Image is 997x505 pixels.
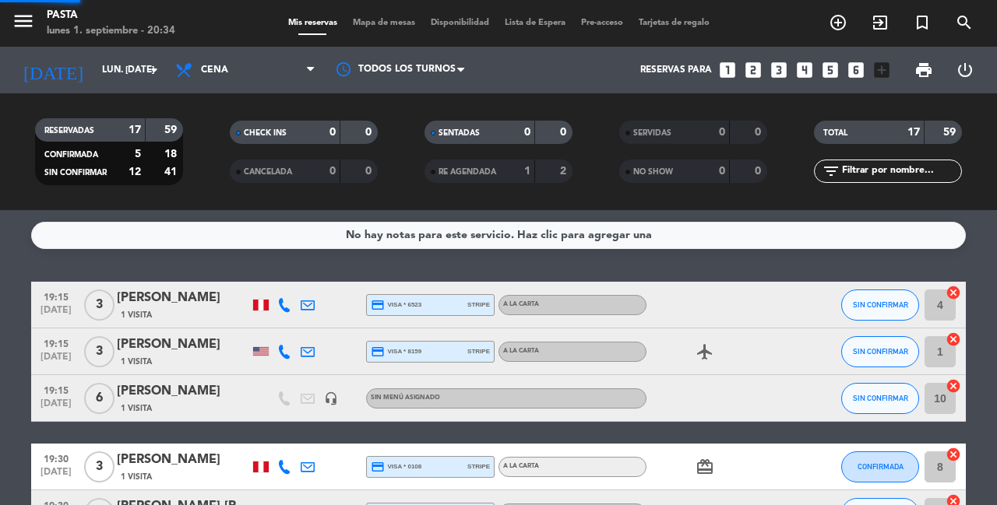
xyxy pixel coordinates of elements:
[371,345,421,359] span: visa * 8159
[503,301,539,307] span: A la carta
[717,60,738,80] i: looks_one
[696,342,714,361] i: airplanemode_active
[84,383,114,414] span: 6
[423,19,497,27] span: Disponibilidad
[841,383,919,414] button: SIN CONFIRMAR
[573,19,631,27] span: Pre-acceso
[44,151,98,159] span: CONFIRMADA
[719,127,725,138] strong: 0
[955,13,974,32] i: search
[560,127,569,138] strong: 0
[47,8,175,23] div: Pasta
[560,166,569,177] strong: 2
[853,300,908,309] span: SIN CONFIRMAR
[497,19,573,27] span: Lista de Espera
[631,19,717,27] span: Tarjetas de regalo
[640,65,712,75] span: Reservas para
[84,336,114,367] span: 3
[943,127,959,138] strong: 59
[121,356,152,368] span: 1 Visita
[37,334,76,352] span: 19:15
[467,346,490,356] span: stripe
[371,298,421,312] span: visa * 6523
[345,19,423,27] span: Mapa de mesas
[129,167,141,177] strong: 12
[44,169,107,177] span: SIN CONFIRMAR
[524,166,530,177] strong: 1
[324,391,338,405] i: headset_mic
[371,460,421,474] span: visa * 0108
[719,166,725,177] strong: 0
[841,336,919,367] button: SIN CONFIRMAR
[913,13,932,32] i: turned_in_not
[841,289,919,321] button: SIN CONFIRMAR
[129,124,141,135] strong: 17
[956,61,974,79] i: power_settings_new
[117,288,249,308] div: [PERSON_NAME]
[822,162,840,181] i: filter_list
[47,23,175,39] div: lunes 1. septiembre - 20:34
[946,378,961,394] i: cancel
[846,60,866,80] i: looks_6
[439,129,480,137] span: SENTADAS
[371,298,385,312] i: credit_card
[829,13,847,32] i: add_circle_outline
[946,447,961,462] i: cancel
[37,287,76,305] span: 19:15
[117,450,249,470] div: [PERSON_NAME]
[84,289,114,321] span: 3
[871,13,890,32] i: exit_to_app
[944,47,985,93] div: LOG OUT
[853,394,908,402] span: SIN CONFIRMAR
[633,129,671,137] span: SERVIDAS
[12,9,35,38] button: menu
[769,60,789,80] i: looks_3
[946,285,961,300] i: cancel
[439,168,496,176] span: RE AGENDADA
[84,451,114,482] span: 3
[37,449,76,467] span: 19:30
[117,335,249,355] div: [PERSON_NAME]
[503,463,539,469] span: A la carta
[135,149,141,160] strong: 5
[12,53,94,87] i: [DATE]
[280,19,345,27] span: Mis reservas
[37,467,76,485] span: [DATE]
[853,347,908,356] span: SIN CONFIRMAR
[346,226,652,244] div: No hay notas para este servicio. Haz clic para agregar una
[164,167,180,177] strong: 41
[121,402,152,415] span: 1 Visita
[164,124,180,135] strong: 59
[244,129,287,137] span: CHECK INS
[633,168,673,176] span: NO SHOW
[907,127,920,138] strong: 17
[371,345,385,359] i: credit_card
[329,166,336,177] strong: 0
[37,305,76,323] span: [DATE]
[755,166,764,177] strong: 0
[872,60,892,80] i: add_box
[823,129,847,137] span: TOTAL
[37,381,76,398] span: 19:15
[12,9,35,33] i: menu
[820,60,840,80] i: looks_5
[37,352,76,370] span: [DATE]
[371,395,440,401] span: Sin menú asignado
[164,149,180,160] strong: 18
[524,127,530,138] strong: 0
[946,331,961,347] i: cancel
[467,300,490,310] span: stripe
[121,471,152,483] span: 1 Visita
[467,461,490,472] span: stripe
[755,127,764,138] strong: 0
[503,348,539,354] span: A la carta
[858,462,904,471] span: CONFIRMADA
[696,458,714,476] i: card_giftcard
[244,168,292,176] span: CANCELADA
[794,60,815,80] i: looks_4
[840,163,961,180] input: Filtrar por nombre...
[44,127,94,135] span: RESERVADAS
[841,451,919,482] button: CONFIRMADA
[914,61,933,79] span: print
[329,127,336,138] strong: 0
